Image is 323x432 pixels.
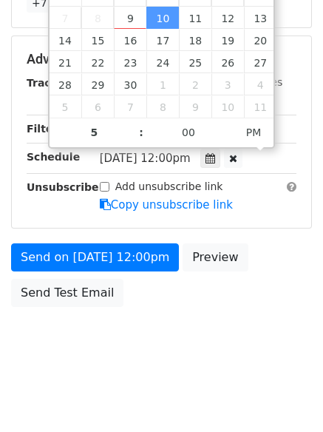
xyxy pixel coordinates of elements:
strong: Schedule [27,151,80,163]
input: Hour [50,118,140,147]
span: October 1, 2025 [146,73,179,95]
span: September 17, 2025 [146,29,179,51]
span: [DATE] 12:00pm [100,152,191,165]
span: September 16, 2025 [114,29,146,51]
span: September 22, 2025 [81,51,114,73]
span: September 7, 2025 [50,7,82,29]
span: October 9, 2025 [179,95,211,118]
span: September 10, 2025 [146,7,179,29]
h5: Advanced [27,51,296,67]
span: October 11, 2025 [244,95,276,118]
iframe: Chat Widget [249,361,323,432]
strong: Filters [27,123,64,135]
span: September 11, 2025 [179,7,211,29]
span: October 7, 2025 [114,95,146,118]
span: September 21, 2025 [50,51,82,73]
span: : [139,118,143,147]
span: Click to toggle [234,118,274,147]
span: September 28, 2025 [50,73,82,95]
label: Add unsubscribe link [115,179,223,195]
input: Minute [143,118,234,147]
span: October 5, 2025 [50,95,82,118]
span: October 4, 2025 [244,73,276,95]
span: October 6, 2025 [81,95,114,118]
span: October 8, 2025 [146,95,179,118]
a: Copy unsubscribe link [100,198,233,212]
span: September 23, 2025 [114,51,146,73]
span: September 13, 2025 [244,7,276,29]
span: September 27, 2025 [244,51,276,73]
span: September 18, 2025 [179,29,211,51]
span: October 3, 2025 [211,73,244,95]
span: September 25, 2025 [179,51,211,73]
a: Preview [183,243,248,271]
span: September 15, 2025 [81,29,114,51]
span: September 29, 2025 [81,73,114,95]
span: September 9, 2025 [114,7,146,29]
span: September 26, 2025 [211,51,244,73]
a: Send on [DATE] 12:00pm [11,243,179,271]
strong: Unsubscribe [27,181,99,193]
span: September 12, 2025 [211,7,244,29]
span: September 8, 2025 [81,7,114,29]
span: September 14, 2025 [50,29,82,51]
span: September 30, 2025 [114,73,146,95]
span: September 19, 2025 [211,29,244,51]
a: Send Test Email [11,279,123,307]
span: September 20, 2025 [244,29,276,51]
span: September 24, 2025 [146,51,179,73]
span: October 10, 2025 [211,95,244,118]
span: October 2, 2025 [179,73,211,95]
strong: Tracking [27,77,76,89]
